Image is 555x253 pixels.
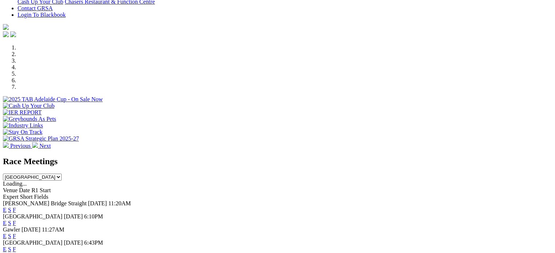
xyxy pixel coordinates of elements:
span: 11:27AM [42,226,65,233]
a: F [13,220,16,226]
img: IER REPORT [3,109,42,116]
span: Loading... [3,181,27,187]
img: GRSA Strategic Plan 2025-27 [3,135,79,142]
span: Expert [3,194,19,200]
a: S [8,207,11,213]
span: 6:43PM [84,240,103,246]
img: 2025 TAB Adelaide Cup - On Sale Now [3,96,103,103]
span: R1 Start [31,187,51,193]
a: Next [32,143,51,149]
span: Short [20,194,33,200]
img: logo-grsa-white.png [3,24,9,30]
span: 6:10PM [84,213,103,220]
span: Gawler [3,226,20,233]
img: twitter.svg [10,31,16,37]
span: [DATE] [22,226,41,233]
a: F [13,246,16,252]
a: F [13,233,16,239]
span: Previous [10,143,31,149]
a: F [13,207,16,213]
a: Login To Blackbook [18,12,66,18]
span: [DATE] [64,213,83,220]
h2: Race Meetings [3,157,552,166]
img: Industry Links [3,122,43,129]
img: Greyhounds As Pets [3,116,56,122]
a: Previous [3,143,32,149]
img: Cash Up Your Club [3,103,54,109]
a: E [3,246,7,252]
span: [GEOGRAPHIC_DATA] [3,240,62,246]
span: Fields [34,194,48,200]
span: [DATE] [88,200,107,206]
a: S [8,233,11,239]
a: E [3,233,7,239]
span: [GEOGRAPHIC_DATA] [3,213,62,220]
span: Date [19,187,30,193]
a: S [8,220,11,226]
a: E [3,207,7,213]
a: S [8,246,11,252]
span: [PERSON_NAME] Bridge Straight [3,200,86,206]
span: Next [39,143,51,149]
img: chevron-right-pager-white.svg [32,142,38,148]
a: E [3,220,7,226]
img: facebook.svg [3,31,9,37]
span: 11:20AM [108,200,131,206]
img: chevron-left-pager-white.svg [3,142,9,148]
span: [DATE] [64,240,83,246]
a: Contact GRSA [18,5,53,11]
span: Venue [3,187,18,193]
img: Stay On Track [3,129,42,135]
